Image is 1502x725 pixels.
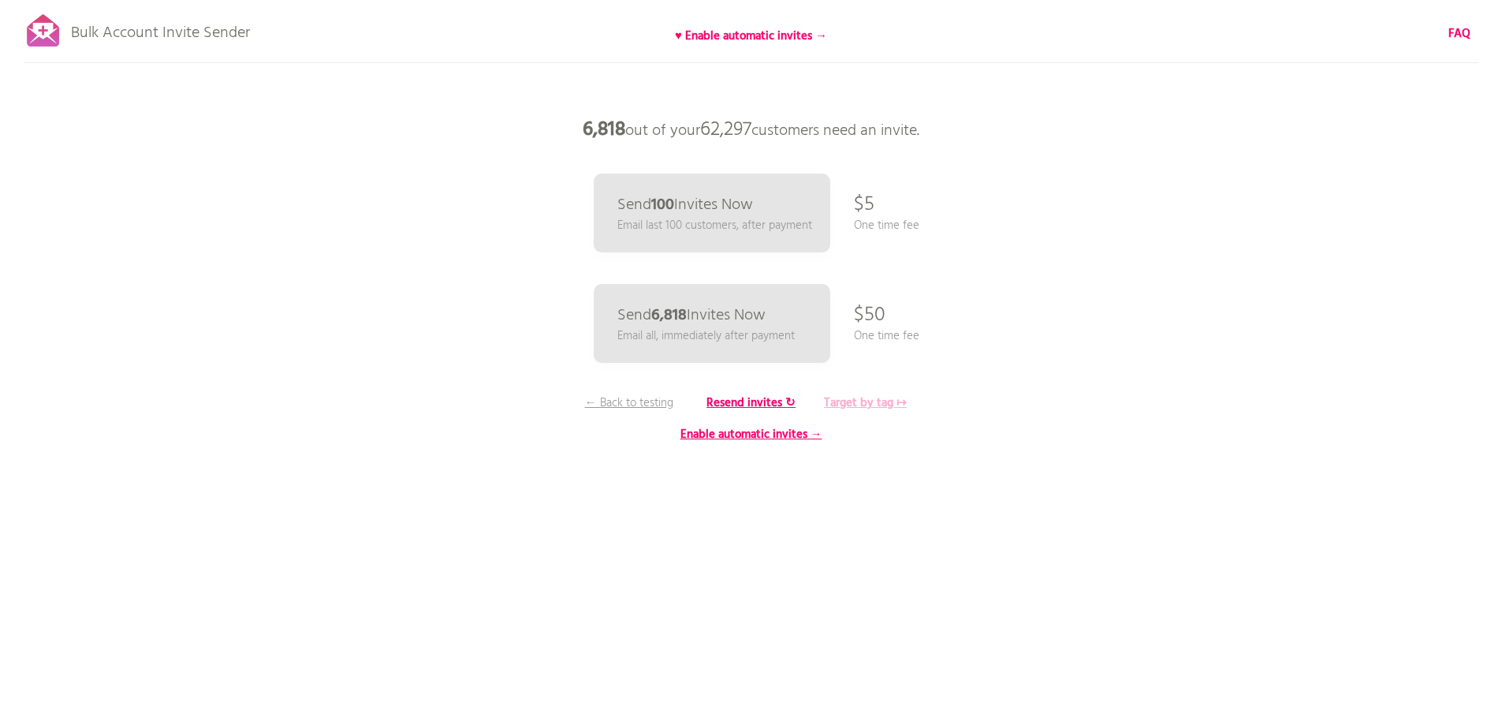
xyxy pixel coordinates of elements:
p: Send Invites Now [617,308,766,323]
p: $50 [854,292,885,339]
p: Email all, immediately after payment [617,327,795,345]
p: $5 [854,181,874,229]
b: 6,818 [651,303,687,328]
p: Email last 100 customers, after payment [617,217,812,234]
b: FAQ [1448,24,1470,43]
span: 62,297 [700,114,751,146]
p: One time fee [854,327,919,345]
p: Send Invites Now [617,197,753,213]
b: Target by tag ↦ [824,394,907,413]
p: One time fee [854,217,919,234]
b: 100 [651,192,674,218]
a: Send100Invites Now Email last 100 customers, after payment [594,174,830,252]
b: 6,818 [583,114,625,146]
p: ← Back to testing [570,394,688,412]
b: Enable automatic invites → [680,425,822,444]
p: out of your customers need an invite. [515,107,988,154]
b: Resend invites ↻ [706,394,796,413]
b: ♥ Enable automatic invites → [675,27,827,46]
a: FAQ [1448,25,1470,43]
a: Send6,818Invites Now Email all, immediately after payment [594,284,830,363]
p: Bulk Account Invite Sender [71,9,250,49]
